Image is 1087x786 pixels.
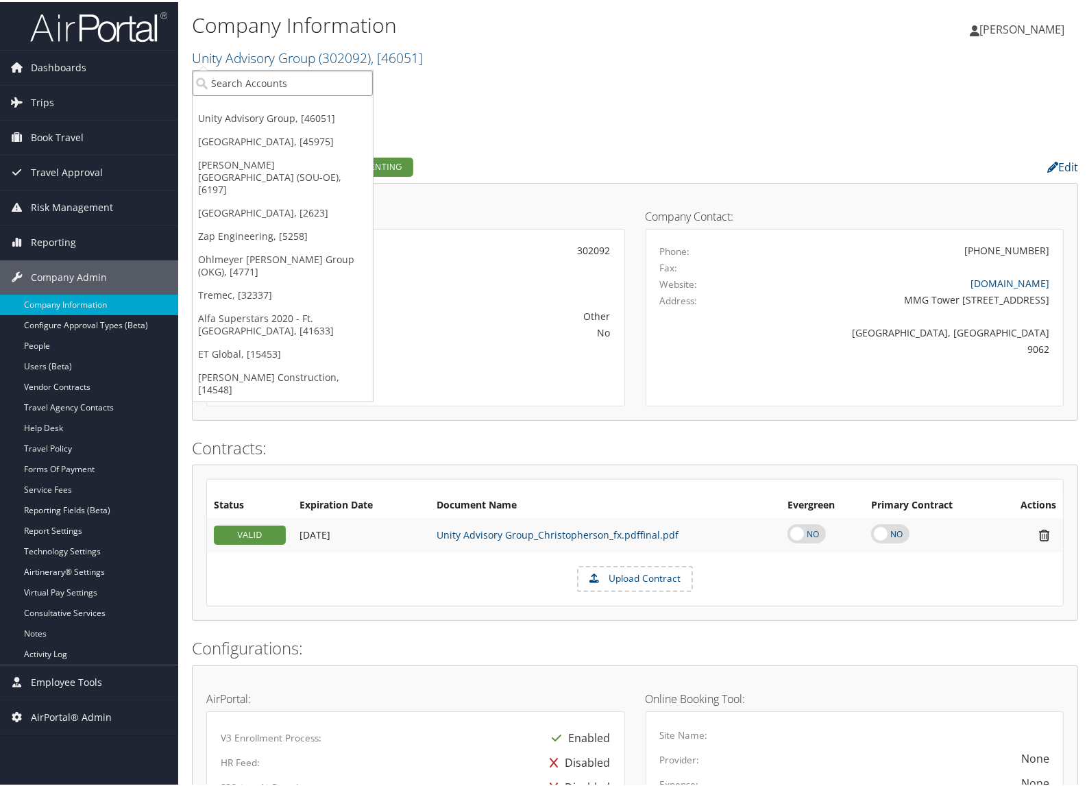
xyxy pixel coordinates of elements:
label: Site Name: [660,726,708,740]
label: Fax: [660,259,678,273]
h1: Company Information [192,9,783,38]
span: Trips [31,84,54,118]
h2: Company Profile: [192,153,776,176]
label: Upload Contract [578,565,692,589]
h2: Contracts: [192,434,1078,458]
div: Other [358,307,611,321]
div: Add/Edit Date [300,527,423,539]
div: 9062 [762,340,1049,354]
a: [GEOGRAPHIC_DATA], [2623] [193,199,373,223]
div: [GEOGRAPHIC_DATA], [GEOGRAPHIC_DATA] [762,323,1049,338]
span: Employee Tools [31,663,102,698]
label: Website: [660,275,698,289]
div: [PHONE_NUMBER] [964,241,1049,256]
label: Phone: [660,243,690,256]
div: MMG Tower [STREET_ADDRESS] [762,291,1049,305]
span: Reporting [31,223,76,258]
a: Unity Advisory Group_Christopherson_fx.pdffinal.pdf [437,526,679,539]
h4: Company Contact: [646,209,1064,220]
label: Provider: [660,751,700,765]
h4: Online Booking Tool: [646,691,1064,702]
a: [PERSON_NAME][GEOGRAPHIC_DATA] (SOU-OE), [6197] [193,151,373,199]
a: Edit [1047,158,1078,173]
div: Enabled [546,724,611,748]
div: No [358,323,611,338]
a: ET Global, [15453] [193,341,373,364]
div: None [1021,748,1049,765]
th: Document Name [430,491,781,516]
span: , [ 46051 ] [371,47,423,65]
span: Book Travel [31,119,84,153]
th: Actions [995,491,1063,516]
a: Unity Advisory Group [192,47,423,65]
a: Tremec, [32337] [193,282,373,305]
label: HR Feed: [221,754,260,767]
h4: Account Details: [206,209,625,220]
span: Travel Approval [31,153,103,188]
span: [DATE] [300,526,330,539]
span: ( 302092 ) [319,47,371,65]
i: Remove Contract [1032,526,1056,541]
div: 302092 [358,241,611,256]
span: [PERSON_NAME] [979,20,1064,35]
th: Expiration Date [293,491,430,516]
h2: Configurations: [192,635,1078,658]
a: Ohlmeyer [PERSON_NAME] Group (OKG), [4771] [193,246,373,282]
span: Company Admin [31,258,107,293]
a: [GEOGRAPHIC_DATA], [45975] [193,128,373,151]
span: AirPortal® Admin [31,698,112,733]
a: [PERSON_NAME] [970,7,1078,48]
img: airportal-logo.png [30,9,167,41]
a: [PERSON_NAME] Construction, [14548] [193,364,373,400]
label: Address: [660,292,698,306]
h4: AirPortal: [206,691,625,702]
th: Primary Contract [864,491,995,516]
span: Dashboards [31,49,86,83]
th: Evergreen [781,491,864,516]
a: Unity Advisory Group, [46051] [193,105,373,128]
span: Risk Management [31,188,113,223]
th: Status [207,491,293,516]
a: Alfa Superstars 2020 - Ft. [GEOGRAPHIC_DATA], [41633] [193,305,373,341]
div: Disabled [543,748,611,773]
div: VALID [214,524,286,543]
a: Zap Engineering, [5258] [193,223,373,246]
label: V3 Enrollment Process: [221,729,321,743]
input: Search Accounts [193,69,373,94]
a: [DOMAIN_NAME] [970,275,1049,288]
